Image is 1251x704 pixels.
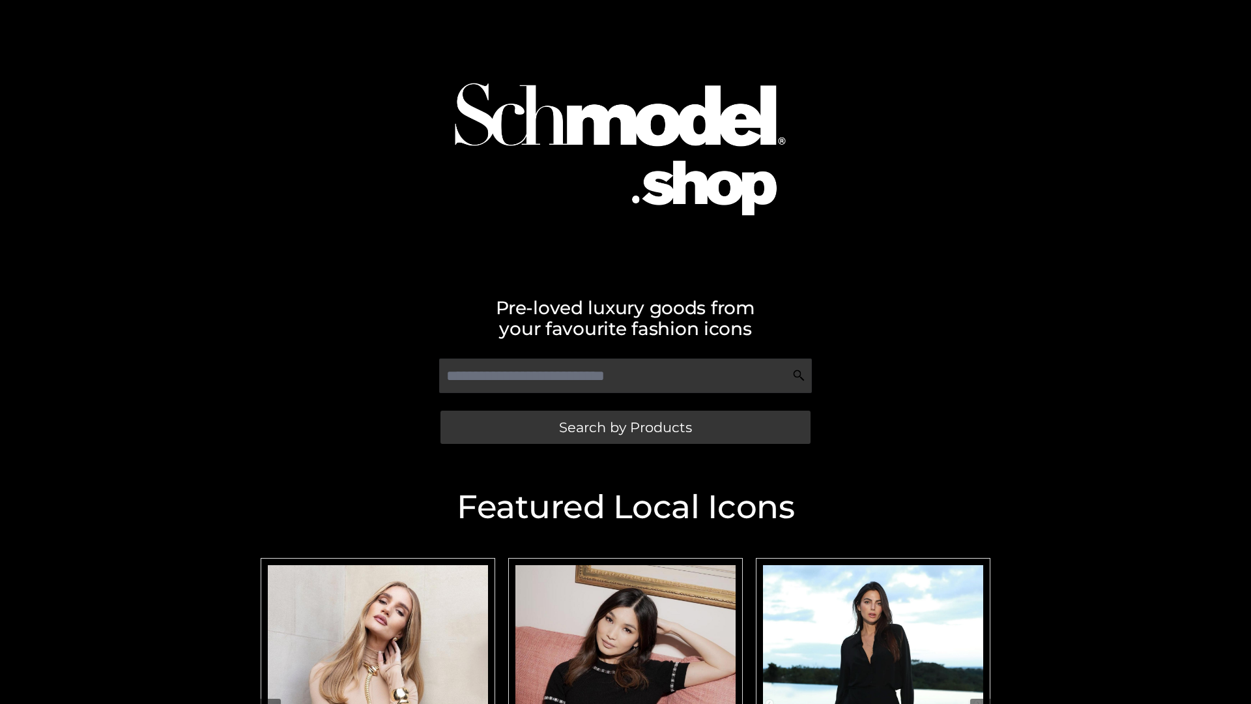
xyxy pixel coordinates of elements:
h2: Pre-loved luxury goods from your favourite fashion icons [254,297,997,339]
img: Search Icon [792,369,805,382]
h2: Featured Local Icons​ [254,491,997,523]
span: Search by Products [559,420,692,434]
a: Search by Products [440,411,811,444]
